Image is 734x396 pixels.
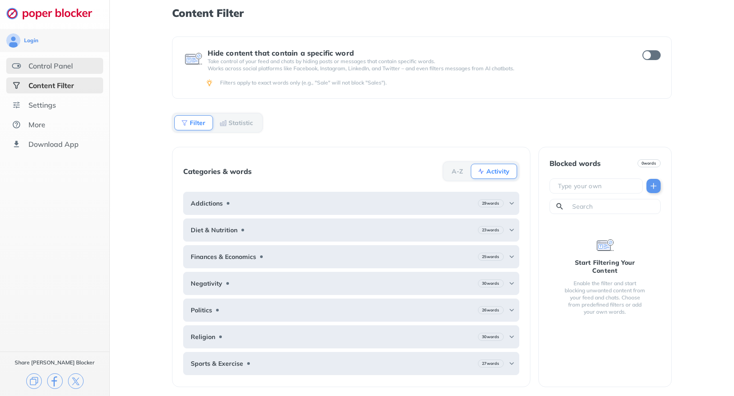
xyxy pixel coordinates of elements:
[24,37,38,44] div: Login
[191,360,243,367] b: Sports & Exercise
[191,280,222,287] b: Negativity
[482,334,499,340] b: 30 words
[12,140,21,149] img: download-app.svg
[452,169,463,174] b: A-Z
[28,120,45,129] div: More
[482,200,499,206] b: 29 words
[564,280,646,315] div: Enable the filter and start blocking unwanted content from your feed and chats. Choose from prede...
[191,253,256,260] b: Finances & Economics
[482,254,499,260] b: 25 words
[28,101,56,109] div: Settings
[208,49,626,57] div: Hide content that contain a specific word
[486,169,509,174] b: Activity
[482,280,499,287] b: 30 words
[482,227,499,233] b: 23 words
[571,202,657,211] input: Search
[28,81,74,90] div: Content Filter
[220,79,659,86] div: Filters apply to exact words only (e.g., "Sale" will not block "Sales").
[208,58,626,65] p: Take control of your feed and chats by hiding posts or messages that contain specific words.
[482,360,499,367] b: 27 words
[68,373,84,389] img: x.svg
[26,373,42,389] img: copy.svg
[28,61,73,70] div: Control Panel
[12,120,21,129] img: about.svg
[28,140,79,149] div: Download App
[229,120,253,125] b: Statistic
[191,333,215,340] b: Religion
[12,81,21,90] img: social-selected.svg
[190,120,205,125] b: Filter
[191,226,237,234] b: Diet & Nutrition
[482,307,499,313] b: 26 words
[549,159,601,167] div: Blocked words
[47,373,63,389] img: facebook.svg
[477,168,485,175] img: Activity
[12,61,21,70] img: features.svg
[220,119,227,126] img: Statistic
[6,33,20,48] img: avatar.svg
[191,307,212,314] b: Politics
[191,200,223,207] b: Addictions
[183,167,252,175] div: Categories & words
[12,101,21,109] img: settings.svg
[6,7,102,20] img: logo-webpage.svg
[172,7,671,19] h1: Content Filter
[15,359,95,366] div: Share [PERSON_NAME] Blocker
[642,160,657,166] b: 0 words
[208,65,626,72] p: Works across social platforms like Facebook, Instagram, LinkedIn, and Twitter – and even filters ...
[181,119,188,126] img: Filter
[557,182,639,190] input: Type your own
[564,259,646,275] div: Start Filtering Your Content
